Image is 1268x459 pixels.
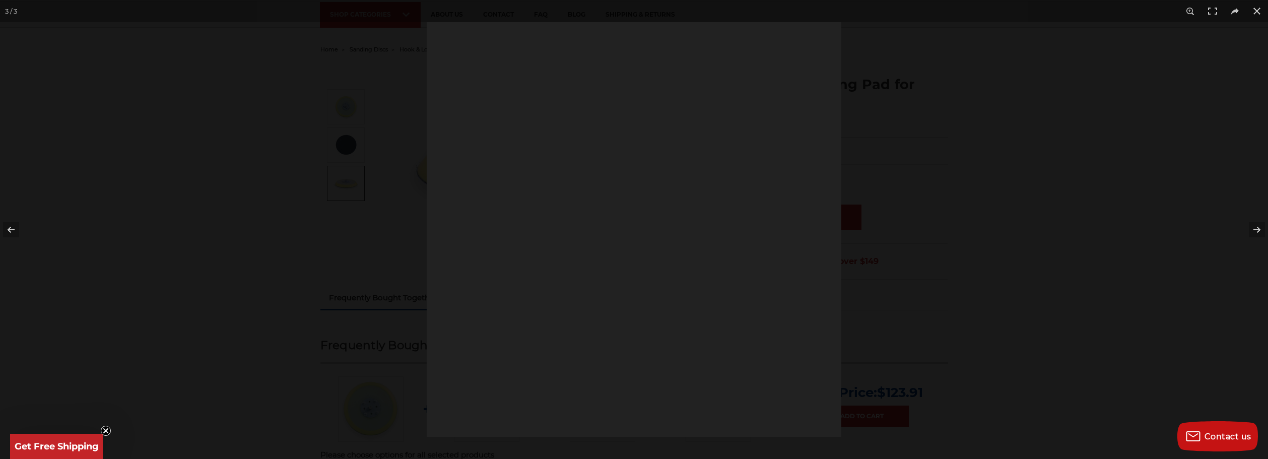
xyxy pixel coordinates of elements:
button: Contact us [1177,421,1258,451]
button: Next (arrow right) [1233,205,1268,255]
button: Close teaser [101,426,111,436]
div: Get Free ShippingClose teaser [10,434,103,459]
span: Contact us [1205,432,1251,441]
span: Get Free Shipping [15,441,99,452]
